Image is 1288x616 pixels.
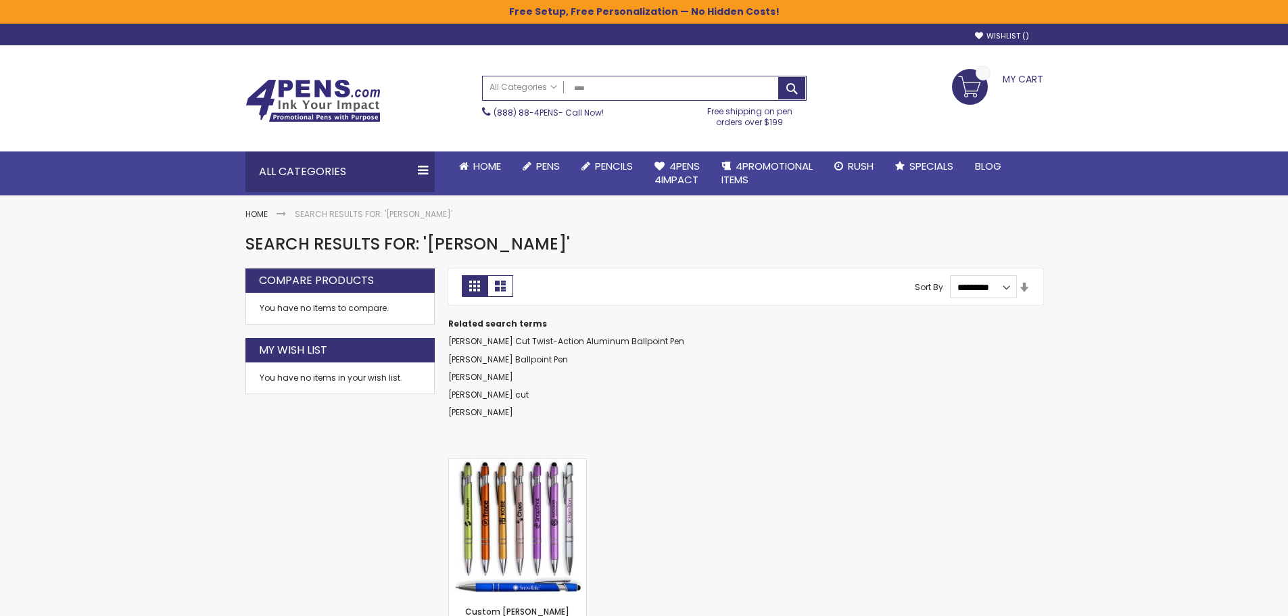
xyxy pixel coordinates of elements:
label: Sort By [915,281,943,293]
a: Blog [964,151,1012,181]
span: Search results for: '[PERSON_NAME]' [245,233,570,255]
a: [PERSON_NAME] Cut Twist-Action Aluminum Ballpoint Pen [448,335,684,347]
a: 4Pens4impact [644,151,711,195]
img: 4Pens Custom Pens and Promotional Products [245,79,381,122]
span: Pens [536,159,560,173]
strong: Search results for: '[PERSON_NAME]' [295,208,452,220]
a: All Categories [483,76,564,99]
a: [PERSON_NAME] Ballpoint Pen [448,354,568,365]
div: Free shipping on pen orders over $199 [693,101,807,128]
a: Rush [824,151,884,181]
strong: Grid [462,275,487,297]
a: [PERSON_NAME] [448,406,513,418]
a: Specials [884,151,964,181]
dt: Related search terms [448,318,1043,329]
a: (888) 88-4PENS [494,107,558,118]
span: - Call Now! [494,107,604,118]
div: You have no items in your wish list. [260,373,421,383]
a: Custom Alex II Click Ballpoint Pen [449,458,586,470]
div: All Categories [245,151,435,192]
a: Home [448,151,512,181]
span: 4Pens 4impact [654,159,700,187]
a: Wishlist [975,31,1029,41]
span: Specials [909,159,953,173]
span: Pencils [595,159,633,173]
div: You have no items to compare. [245,293,435,325]
a: Home [245,208,268,220]
a: [PERSON_NAME] cut [448,389,529,400]
strong: My Wish List [259,343,327,358]
a: [PERSON_NAME] [448,371,513,383]
span: Blog [975,159,1001,173]
a: 4PROMOTIONALITEMS [711,151,824,195]
strong: Compare Products [259,273,374,288]
a: Pencils [571,151,644,181]
img: Custom Alex II Click Ballpoint Pen [449,459,586,596]
span: 4PROMOTIONAL ITEMS [721,159,813,187]
span: Home [473,159,501,173]
a: Pens [512,151,571,181]
span: Rush [848,159,874,173]
span: All Categories [490,82,557,93]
